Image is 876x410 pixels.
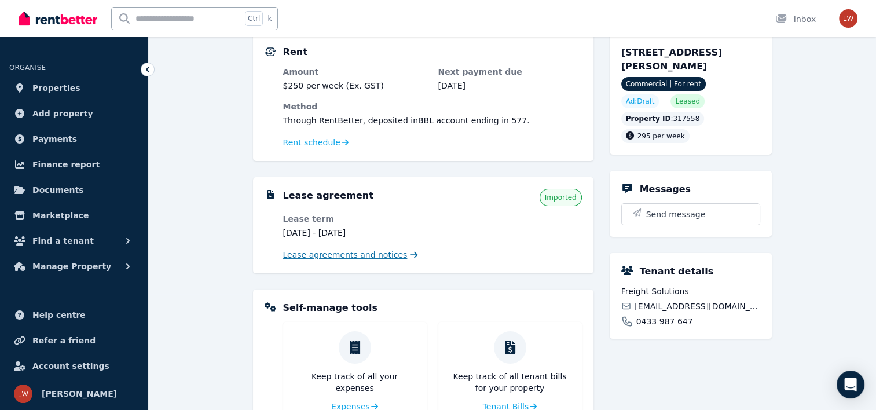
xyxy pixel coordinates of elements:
span: 0433 987 647 [636,316,693,327]
span: Documents [32,183,84,197]
span: Commercial | For rent [621,77,706,91]
dt: Method [283,101,582,112]
a: Documents [9,178,138,202]
span: Find a tenant [32,234,94,248]
span: [EMAIL_ADDRESS][DOMAIN_NAME] [635,301,760,312]
a: Finance report [9,153,138,176]
div: Inbox [775,13,816,25]
p: $250 per week (Ex. GST) [283,80,427,91]
span: Freight Solutions [621,285,760,297]
span: Imported [545,193,577,202]
p: Keep track of all your expenses [292,371,417,394]
span: 295 per week [637,132,685,140]
a: Help centre [9,303,138,327]
span: Help centre [32,308,86,322]
span: Ad: Draft [626,97,655,106]
a: Properties [9,76,138,100]
img: lee willder [839,9,857,28]
img: lee willder [14,385,32,403]
dt: Lease term [283,213,427,225]
h5: Self-manage tools [283,301,377,315]
span: [STREET_ADDRESS][PERSON_NAME] [621,47,723,72]
button: Send message [622,204,760,225]
span: Property ID [626,114,671,123]
span: Marketplace [32,208,89,222]
span: Properties [32,81,80,95]
a: Marketplace [9,204,138,227]
a: Account settings [9,354,138,378]
a: Add property [9,102,138,125]
span: Add property [32,107,93,120]
span: Ctrl [245,11,263,26]
span: Rent schedule [283,137,340,148]
div: Open Intercom Messenger [837,371,864,398]
a: Lease agreements and notices [283,249,418,261]
a: Payments [9,127,138,151]
span: Refer a friend [32,334,96,347]
span: Send message [646,208,706,220]
span: Through RentBetter , deposited in BBL account ending in 577 . [283,116,530,125]
button: Manage Property [9,255,138,278]
dd: [DATE] [438,80,582,91]
span: Payments [32,132,77,146]
dt: Next payment due [438,66,582,78]
a: Refer a friend [9,329,138,352]
span: Finance report [32,158,100,171]
span: Manage Property [32,259,111,273]
span: [PERSON_NAME] [42,387,117,401]
img: Rental Payments [265,47,276,56]
a: Rent schedule [283,137,349,148]
button: Find a tenant [9,229,138,252]
h5: Rent [283,45,307,59]
p: Keep track of all tenant bills for your property [448,371,573,394]
span: Leased [675,97,699,106]
span: Lease agreements and notices [283,249,408,261]
img: RentBetter [19,10,97,27]
span: ORGANISE [9,64,46,72]
h5: Tenant details [640,265,714,279]
span: Account settings [32,359,109,373]
dd: [DATE] - [DATE] [283,227,427,239]
dt: Amount [283,66,427,78]
h5: Lease agreement [283,189,373,203]
div: : 317558 [621,112,705,126]
h5: Messages [640,182,691,196]
span: k [267,14,272,23]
